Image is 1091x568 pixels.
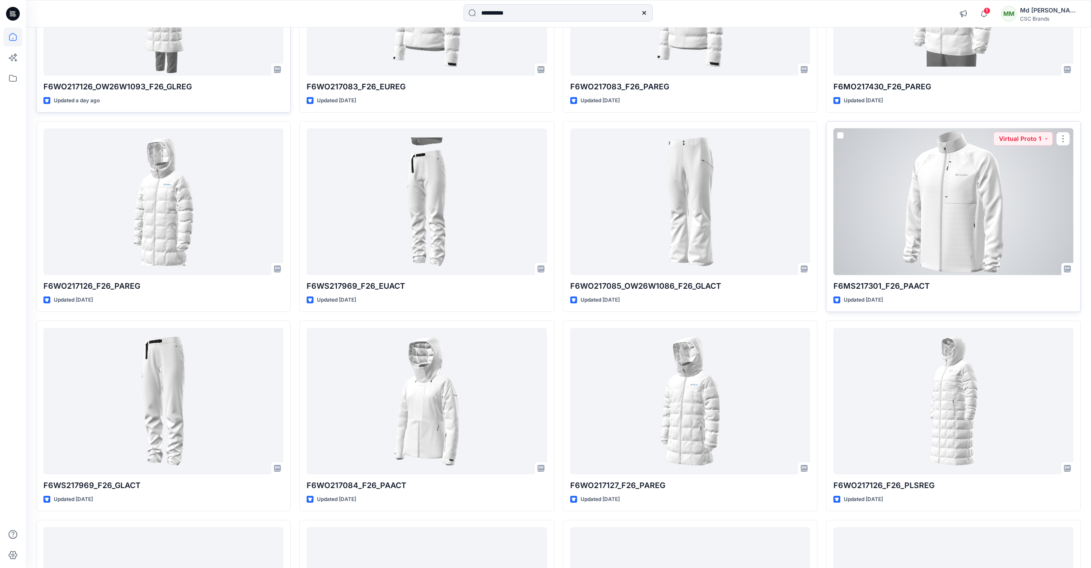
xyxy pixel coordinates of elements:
[570,280,810,292] p: F6WO217085_OW26W1086_F26_GLACT
[307,328,547,474] a: F6WO217084_F26_PAACT
[1020,15,1080,22] div: CSC Brands
[43,280,283,292] p: F6WO217126_F26_PAREG
[983,7,990,14] span: 1
[54,296,93,305] p: Updated [DATE]
[581,296,620,305] p: Updated [DATE]
[833,81,1073,93] p: F6MO217430_F26_PAREG
[833,328,1073,474] a: F6WO217126_F26_PLSREG
[307,479,547,492] p: F6WO217084_F26_PAACT
[844,495,883,504] p: Updated [DATE]
[570,81,810,93] p: F6WO217083_F26_PAREG
[1020,5,1080,15] div: Md [PERSON_NAME]
[581,96,620,105] p: Updated [DATE]
[307,81,547,93] p: F6WO217083_F26_EUREG
[844,296,883,305] p: Updated [DATE]
[833,479,1073,492] p: F6WO217126_F26_PLSREG
[54,96,100,105] p: Updated a day ago
[43,128,283,275] a: F6WO217126_F26_PAREG
[570,479,810,492] p: F6WO217127_F26_PAREG
[581,495,620,504] p: Updated [DATE]
[317,495,356,504] p: Updated [DATE]
[844,96,883,105] p: Updated [DATE]
[570,328,810,474] a: F6WO217127_F26_PAREG
[833,280,1073,292] p: F6MS217301_F26_PAACT
[317,96,356,105] p: Updated [DATE]
[307,280,547,292] p: F6WS217969_F26_EUACT
[43,81,283,93] p: F6WO217126_OW26W1093_F26_GLREG
[307,128,547,275] a: F6WS217969_F26_EUACT
[43,328,283,474] a: F6WS217969_F26_GLACT
[43,479,283,492] p: F6WS217969_F26_GLACT
[833,128,1073,275] a: F6MS217301_F26_PAACT
[570,128,810,275] a: F6WO217085_OW26W1086_F26_GLACT
[317,296,356,305] p: Updated [DATE]
[1001,6,1017,21] div: MM
[54,495,93,504] p: Updated [DATE]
